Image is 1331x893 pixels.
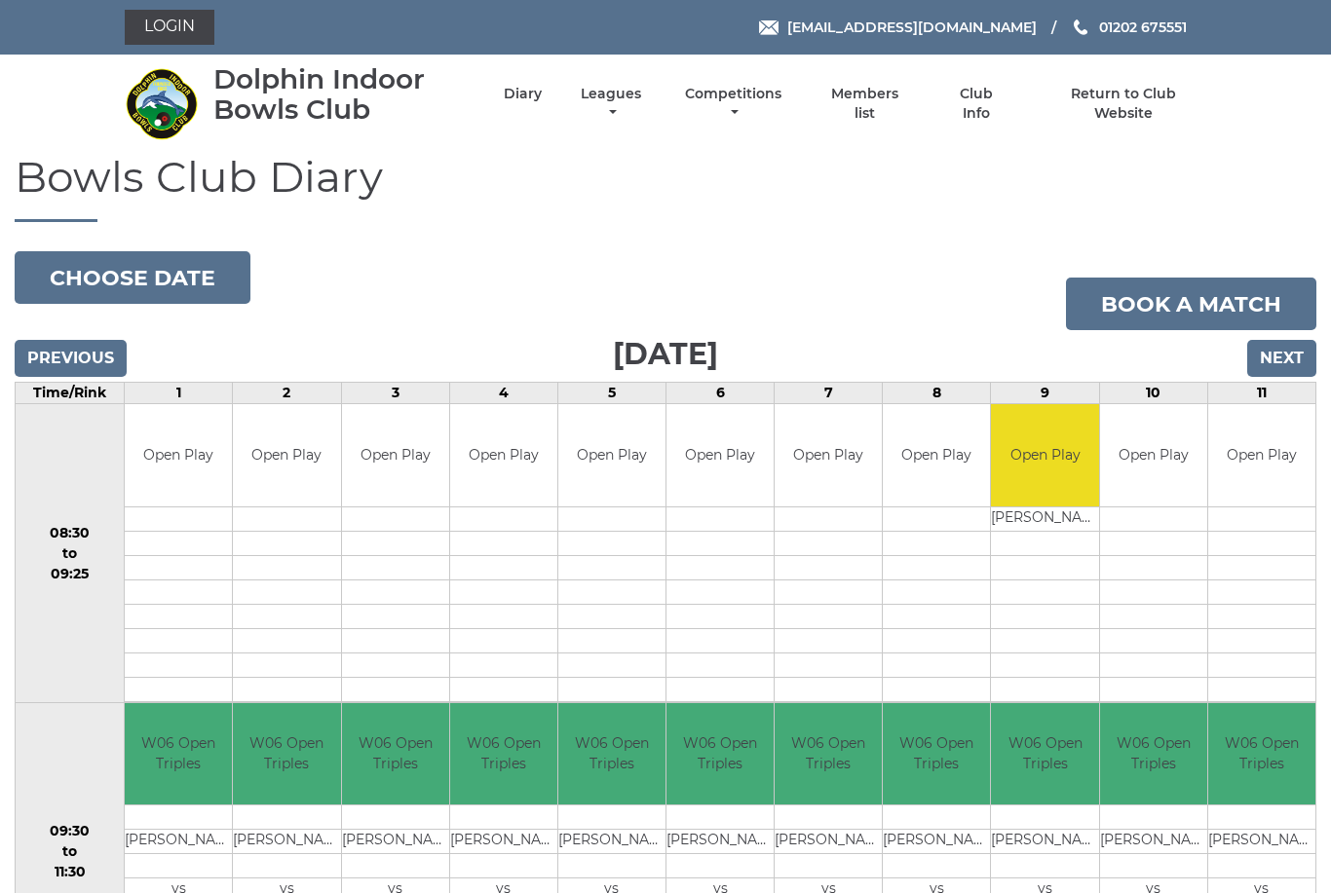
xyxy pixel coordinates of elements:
td: 9 [991,383,1099,404]
td: W06 Open Triples [666,703,774,805]
td: Open Play [775,404,882,506]
td: Open Play [666,404,774,506]
td: Open Play [883,404,990,506]
td: 08:30 to 09:25 [16,404,125,703]
td: 7 [775,383,883,404]
td: Open Play [125,404,232,506]
span: [EMAIL_ADDRESS][DOMAIN_NAME] [787,19,1037,36]
td: [PERSON_NAME] [233,830,340,854]
td: Open Play [233,404,340,506]
td: Open Play [558,404,665,506]
td: [PERSON_NAME] [775,830,882,854]
td: 1 [125,383,233,404]
td: Open Play [1100,404,1207,506]
a: Members list [820,85,910,123]
input: Next [1247,340,1316,377]
td: W06 Open Triples [1208,703,1315,805]
td: 3 [341,383,449,404]
td: [PERSON_NAME] [450,830,557,854]
td: [PERSON_NAME] [342,830,449,854]
td: 4 [449,383,557,404]
td: W06 Open Triples [342,703,449,805]
a: Login [125,10,214,45]
img: Email [759,20,779,35]
td: [PERSON_NAME] [883,830,990,854]
td: 6 [666,383,775,404]
td: W06 Open Triples [1100,703,1207,805]
td: W06 Open Triples [883,703,990,805]
a: Competitions [680,85,786,123]
span: 01202 675551 [1099,19,1187,36]
td: [PERSON_NAME] [666,830,774,854]
a: Club Info [944,85,1008,123]
td: W06 Open Triples [450,703,557,805]
td: W06 Open Triples [991,703,1098,805]
button: Choose date [15,251,250,304]
img: Dolphin Indoor Bowls Club [125,67,198,140]
td: W06 Open Triples [558,703,665,805]
td: Time/Rink [16,383,125,404]
td: W06 Open Triples [775,703,882,805]
td: W06 Open Triples [233,703,340,805]
a: Leagues [576,85,646,123]
input: Previous [15,340,127,377]
td: 11 [1207,383,1315,404]
td: 2 [233,383,341,404]
td: [PERSON_NAME] [125,830,232,854]
td: Open Play [342,404,449,506]
h1: Bowls Club Diary [15,153,1316,222]
td: [PERSON_NAME] [991,506,1098,531]
div: Dolphin Indoor Bowls Club [213,64,470,125]
td: 10 [1099,383,1207,404]
a: Phone us 01202 675551 [1071,17,1187,38]
td: W06 Open Triples [125,703,232,805]
a: Email [EMAIL_ADDRESS][DOMAIN_NAME] [759,17,1037,38]
td: Open Play [991,404,1098,506]
td: Open Play [450,404,557,506]
a: Book a match [1066,278,1316,330]
td: 8 [883,383,991,404]
a: Return to Club Website [1042,85,1206,123]
td: Open Play [1208,404,1315,506]
td: [PERSON_NAME] [558,830,665,854]
td: 5 [557,383,665,404]
a: Diary [504,85,542,103]
img: Phone us [1074,19,1087,35]
td: [PERSON_NAME] [1208,830,1315,854]
td: [PERSON_NAME] [991,830,1098,854]
td: [PERSON_NAME] [1100,830,1207,854]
